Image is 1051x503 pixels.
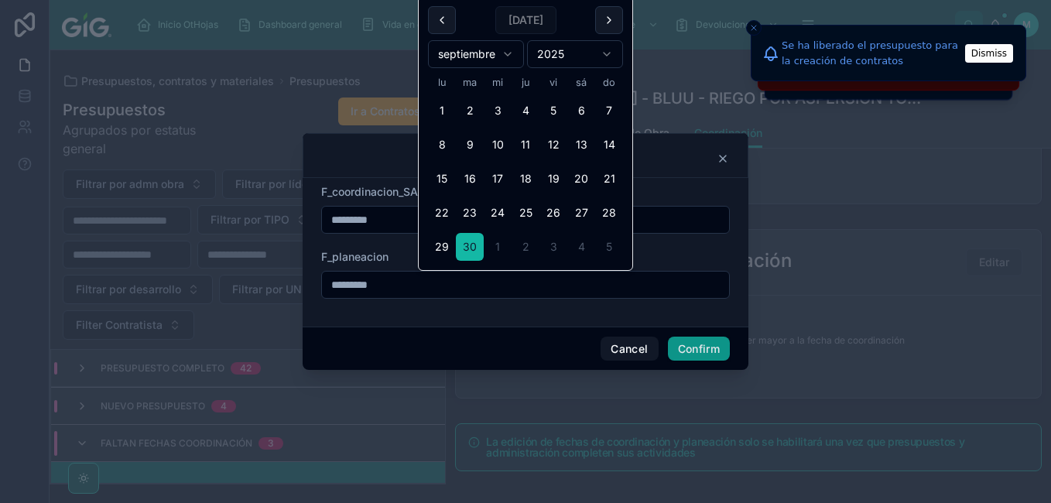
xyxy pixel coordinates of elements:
[567,74,595,91] th: sábado
[668,337,730,361] button: Confirm
[484,97,512,125] button: miércoles, 3 de septiembre de 2025
[456,97,484,125] button: martes, 2 de septiembre de 2025
[428,131,456,159] button: lunes, 8 de septiembre de 2025
[595,74,623,91] th: domingo
[484,199,512,227] button: miércoles, 24 de septiembre de 2025
[428,74,623,261] table: septiembre 2025
[456,199,484,227] button: martes, 23 de septiembre de 2025
[484,165,512,193] button: miércoles, 17 de septiembre de 2025
[321,185,425,198] span: F_coordinacion_SAP
[567,131,595,159] button: sábado, 13 de septiembre de 2025
[456,233,484,261] button: Today, martes, 30 de septiembre de 2025, selected
[512,74,539,91] th: jueves
[567,165,595,193] button: sábado, 20 de septiembre de 2025
[539,199,567,227] button: viernes, 26 de septiembre de 2025
[782,38,960,68] div: Se ha liberado el presupuesto para la creación de contratos
[512,165,539,193] button: jueves, 18 de septiembre de 2025
[601,337,658,361] button: Cancel
[539,97,567,125] button: viernes, 5 de septiembre de 2025
[321,250,389,263] span: F_planeacion
[539,74,567,91] th: viernes
[456,165,484,193] button: martes, 16 de septiembre de 2025
[595,165,623,193] button: domingo, 21 de septiembre de 2025
[567,233,595,261] button: sábado, 4 de octubre de 2025
[456,74,484,91] th: martes
[512,97,539,125] button: jueves, 4 de septiembre de 2025
[512,199,539,227] button: jueves, 25 de septiembre de 2025
[428,74,456,91] th: lunes
[428,199,456,227] button: lunes, 22 de septiembre de 2025
[595,233,623,261] button: domingo, 5 de octubre de 2025
[428,165,456,193] button: lunes, 15 de septiembre de 2025
[512,131,539,159] button: jueves, 11 de septiembre de 2025
[484,74,512,91] th: miércoles
[595,97,623,125] button: domingo, 7 de septiembre de 2025
[484,131,512,159] button: miércoles, 10 de septiembre de 2025
[428,233,456,261] button: lunes, 29 de septiembre de 2025
[746,20,762,36] button: Close toast
[595,131,623,159] button: domingo, 14 de septiembre de 2025
[595,199,623,227] button: domingo, 28 de septiembre de 2025
[539,131,567,159] button: viernes, 12 de septiembre de 2025
[567,199,595,227] button: sábado, 27 de septiembre de 2025
[456,131,484,159] button: martes, 9 de septiembre de 2025
[512,233,539,261] button: jueves, 2 de octubre de 2025
[539,165,567,193] button: viernes, 19 de septiembre de 2025
[539,233,567,261] button: viernes, 3 de octubre de 2025
[567,97,595,125] button: sábado, 6 de septiembre de 2025
[428,97,456,125] button: lunes, 1 de septiembre de 2025
[484,233,512,261] button: miércoles, 1 de octubre de 2025
[965,44,1013,63] button: Dismiss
